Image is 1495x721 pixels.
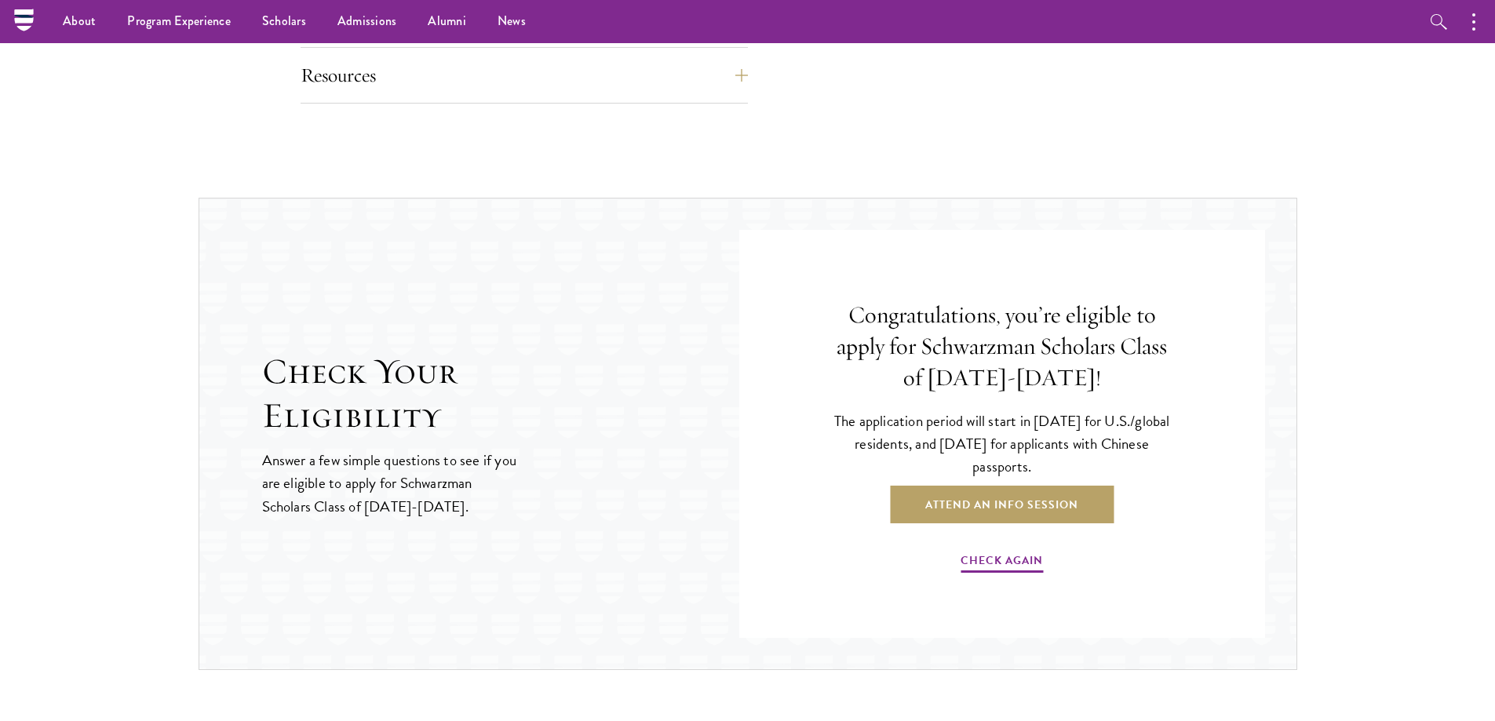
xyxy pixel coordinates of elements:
[890,486,1114,523] a: Attend an Info Session
[826,410,1179,478] p: The application period will start in [DATE] for U.S./global residents, and [DATE] for applicants ...
[826,300,1179,394] h4: Congratulations, you’re eligible to apply for Schwarzman Scholars Class of [DATE]-[DATE]!
[262,350,739,438] h2: Check Your Eligibility
[262,449,519,517] p: Answer a few simple questions to see if you are eligible to apply for Schwarzman Scholars Class o...
[301,56,748,94] button: Resources
[961,551,1043,575] a: Check Again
